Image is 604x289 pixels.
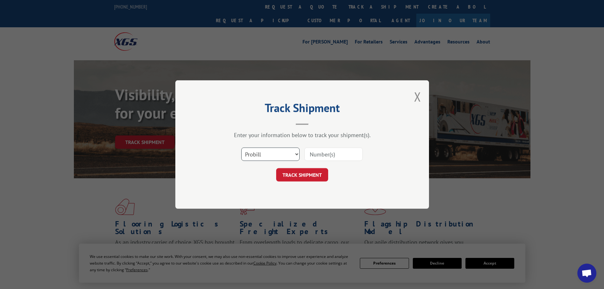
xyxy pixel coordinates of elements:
[207,103,397,115] h2: Track Shipment
[577,264,596,283] div: Open chat
[304,148,363,161] input: Number(s)
[207,131,397,139] div: Enter your information below to track your shipment(s).
[414,88,421,105] button: Close modal
[276,168,328,181] button: TRACK SHIPMENT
